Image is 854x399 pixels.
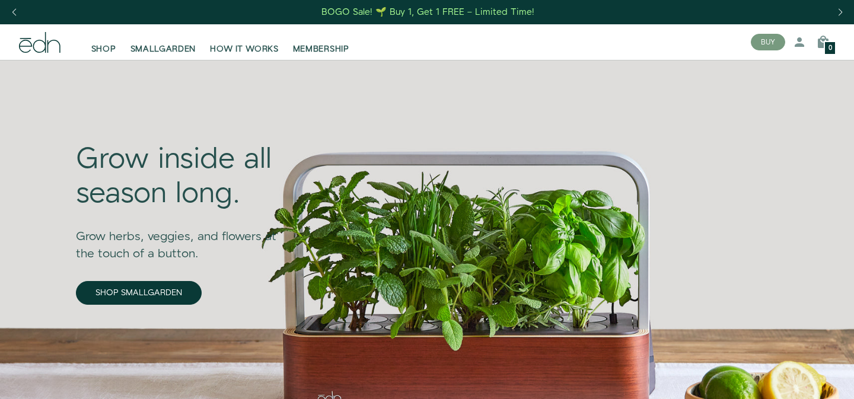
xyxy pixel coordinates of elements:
button: BUY [751,34,785,50]
span: SHOP [91,43,116,55]
a: HOW IT WORKS [203,29,285,55]
span: HOW IT WORKS [210,43,278,55]
span: SMALLGARDEN [130,43,196,55]
a: BOGO Sale! 🌱 Buy 1, Get 1 FREE – Limited Time! [321,3,536,21]
a: SHOP [84,29,123,55]
a: SHOP SMALLGARDEN [76,281,202,305]
div: BOGO Sale! 🌱 Buy 1, Get 1 FREE – Limited Time! [321,6,534,18]
span: 0 [828,45,832,52]
div: Grow herbs, veggies, and flowers at the touch of a button. [76,212,294,263]
a: MEMBERSHIP [286,29,356,55]
span: MEMBERSHIP [293,43,349,55]
a: SMALLGARDEN [123,29,203,55]
div: Grow inside all season long. [76,143,294,211]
